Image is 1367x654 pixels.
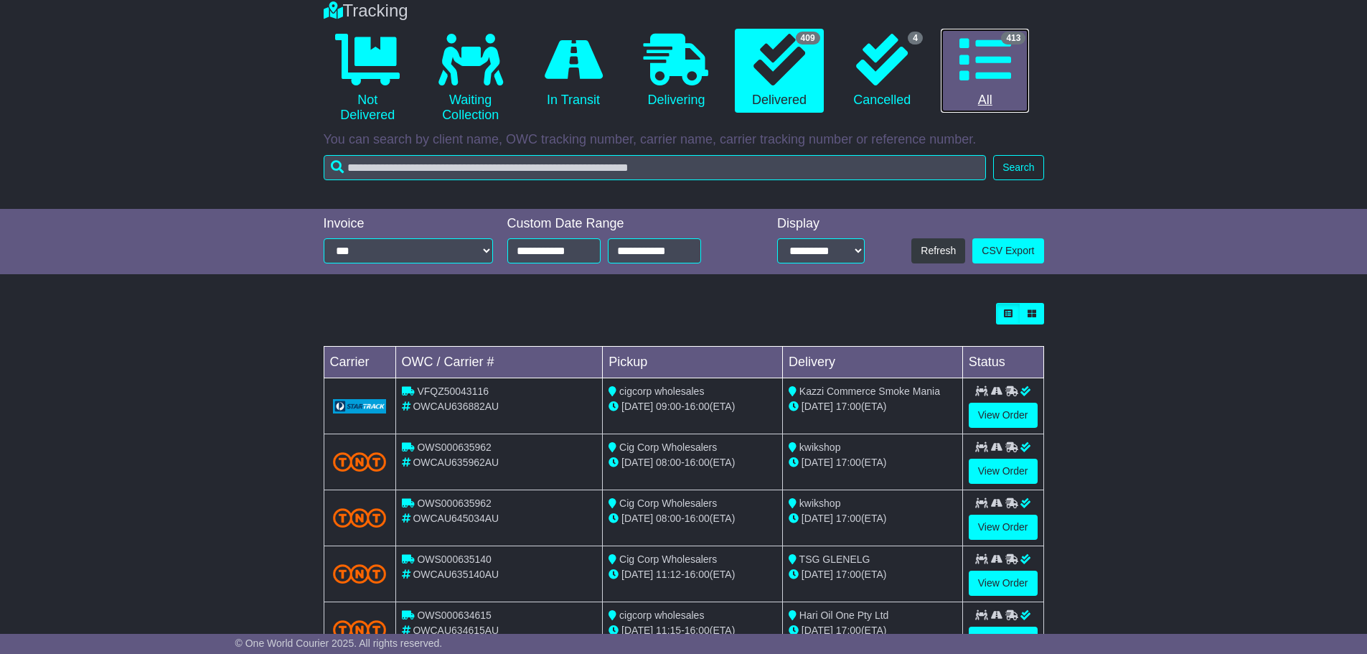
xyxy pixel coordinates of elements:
[789,623,957,638] div: (ETA)
[969,403,1038,428] a: View Order
[609,399,776,414] div: - (ETA)
[656,625,681,636] span: 11:15
[529,29,617,113] a: In Transit
[417,442,492,453] span: OWS000635962
[324,132,1044,148] p: You can search by client name, OWC tracking number, carrier name, carrier tracking number or refe...
[413,457,499,468] span: OWCAU635962AU
[836,513,861,524] span: 17:00
[799,386,940,397] span: Kazzi Commerce Smoke Mania
[802,569,833,580] span: [DATE]
[609,455,776,470] div: - (ETA)
[417,609,492,621] span: OWS000634615
[656,513,681,524] span: 08:00
[619,609,704,621] span: cigcorp wholesales
[235,637,443,649] span: © One World Courier 2025. All rights reserved.
[324,29,412,129] a: Not Delivered
[802,401,833,412] span: [DATE]
[836,569,861,580] span: 17:00
[1001,32,1025,45] span: 413
[621,401,653,412] span: [DATE]
[993,155,1043,180] button: Search
[685,569,710,580] span: 16:00
[333,620,387,640] img: TNT_Domestic.png
[962,347,1043,378] td: Status
[333,452,387,472] img: TNT_Domestic.png
[603,347,783,378] td: Pickup
[969,571,1038,596] a: View Order
[836,401,861,412] span: 17:00
[417,553,492,565] span: OWS000635140
[799,497,841,509] span: kwikshop
[413,569,499,580] span: OWCAU635140AU
[621,513,653,524] span: [DATE]
[799,553,870,565] span: TSG GLENELG
[417,497,492,509] span: OWS000635962
[735,29,823,113] a: 409 Delivered
[836,457,861,468] span: 17:00
[621,457,653,468] span: [DATE]
[316,1,1051,22] div: Tracking
[333,508,387,528] img: TNT_Domestic.png
[799,442,841,453] span: kwikshop
[789,399,957,414] div: (ETA)
[413,401,499,412] span: OWCAU636882AU
[619,442,717,453] span: Cig Corp Wholesalers
[324,347,395,378] td: Carrier
[941,29,1029,113] a: 413 All
[656,457,681,468] span: 08:00
[656,401,681,412] span: 09:00
[507,216,738,232] div: Custom Date Range
[333,564,387,584] img: TNT_Domestic.png
[621,569,653,580] span: [DATE]
[782,347,962,378] td: Delivery
[789,567,957,582] div: (ETA)
[838,29,926,113] a: 4 Cancelled
[619,497,717,509] span: Cig Corp Wholesalers
[426,29,515,129] a: Waiting Collection
[796,32,820,45] span: 409
[632,29,720,113] a: Delivering
[621,625,653,636] span: [DATE]
[324,216,493,232] div: Invoice
[333,399,387,414] img: GetCarrierServiceLogo
[969,627,1038,652] a: View Order
[836,625,861,636] span: 17:00
[911,238,965,263] button: Refresh
[619,386,704,397] span: cigcorp wholesales
[656,569,681,580] span: 11:12
[969,515,1038,540] a: View Order
[908,32,923,45] span: 4
[395,347,603,378] td: OWC / Carrier #
[685,401,710,412] span: 16:00
[777,216,865,232] div: Display
[789,455,957,470] div: (ETA)
[969,459,1038,484] a: View Order
[685,513,710,524] span: 16:00
[685,625,710,636] span: 16:00
[685,457,710,468] span: 16:00
[417,386,489,397] span: VFQZ50043116
[609,511,776,526] div: - (ETA)
[799,609,889,621] span: Hari Oil One Pty Ltd
[972,238,1043,263] a: CSV Export
[413,625,499,636] span: OWCAU634615AU
[802,457,833,468] span: [DATE]
[802,513,833,524] span: [DATE]
[789,511,957,526] div: (ETA)
[609,567,776,582] div: - (ETA)
[413,513,499,524] span: OWCAU645034AU
[802,625,833,636] span: [DATE]
[609,623,776,638] div: - (ETA)
[619,553,717,565] span: Cig Corp Wholesalers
